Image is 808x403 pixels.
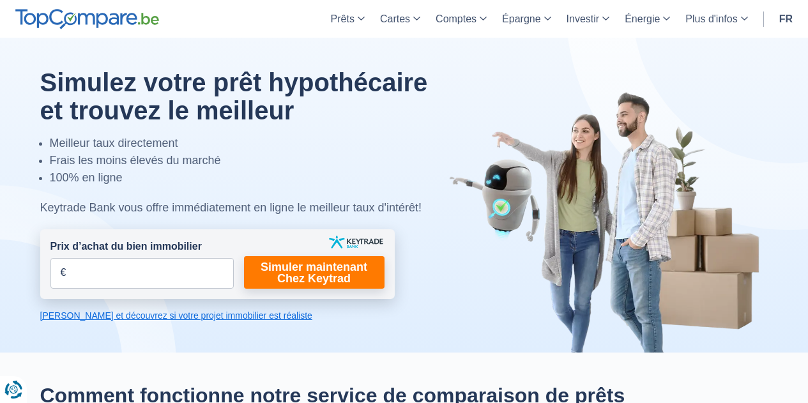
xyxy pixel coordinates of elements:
img: TopCompare [15,9,159,29]
img: image-hero [449,91,768,353]
li: Meilleur taux directement [50,135,457,152]
div: Keytrade Bank vous offre immédiatement en ligne le meilleur taux d'intérêt! [40,199,457,217]
span: € [61,266,66,280]
li: 100% en ligne [50,169,457,186]
a: [PERSON_NAME] et découvrez si votre projet immobilier est réaliste [40,309,395,322]
h1: Simulez votre prêt hypothécaire et trouvez le meilleur [40,68,457,125]
li: Frais les moins élevés du marché [50,152,457,169]
label: Prix d’achat du bien immobilier [50,240,202,254]
a: Simuler maintenant Chez Keytrad [244,256,385,289]
img: keytrade [329,236,383,248]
